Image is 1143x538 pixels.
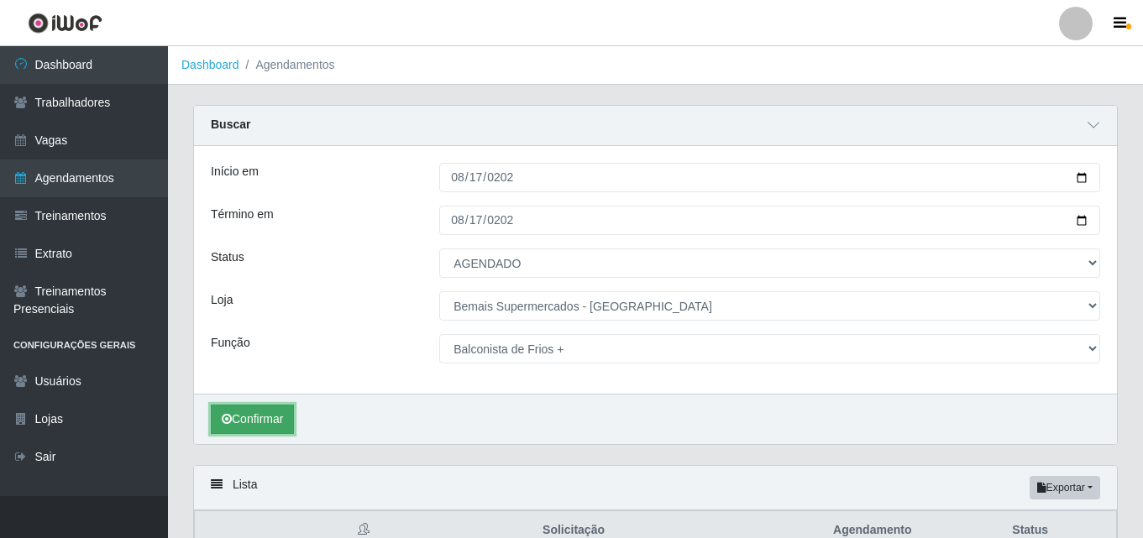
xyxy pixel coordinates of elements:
label: Término em [211,206,274,223]
li: Agendamentos [239,56,335,74]
input: 00/00/0000 [439,163,1100,192]
label: Status [211,248,244,266]
div: Lista [194,466,1117,510]
label: Loja [211,291,233,309]
label: Início em [211,163,259,180]
label: Função [211,334,250,352]
nav: breadcrumb [168,46,1143,85]
button: Confirmar [211,405,294,434]
input: 00/00/0000 [439,206,1100,235]
strong: Buscar [211,118,250,131]
img: CoreUI Logo [28,13,102,34]
a: Dashboard [181,58,239,71]
button: Exportar [1030,476,1100,499]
